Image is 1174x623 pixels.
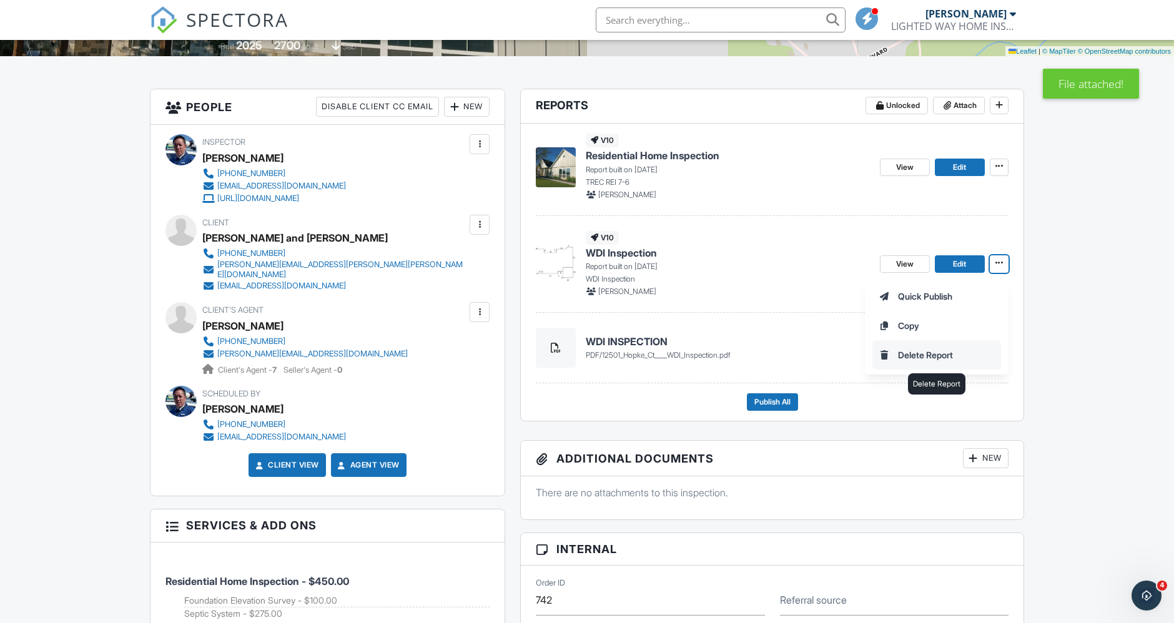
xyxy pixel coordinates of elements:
[165,575,349,587] span: Residential Home Inspection - $450.00
[217,281,346,291] div: [EMAIL_ADDRESS][DOMAIN_NAME]
[202,389,260,398] span: Scheduled By
[150,17,289,43] a: SPECTORA
[150,89,505,125] h3: People
[202,192,346,205] a: [URL][DOMAIN_NAME]
[202,149,284,167] div: [PERSON_NAME]
[1078,47,1171,55] a: © OpenStreetMap contributors
[217,260,466,280] div: [PERSON_NAME][EMAIL_ADDRESS][PERSON_NAME][PERSON_NAME][DOMAIN_NAME]
[202,137,245,147] span: Inspector
[1038,47,1040,55] span: |
[275,39,301,52] div: 2700
[536,577,565,588] label: Order ID
[925,7,1007,20] div: [PERSON_NAME]
[444,97,490,117] div: New
[218,365,279,375] span: Client's Agent -
[1157,581,1167,591] span: 4
[596,7,846,32] input: Search everything...
[217,349,408,359] div: [PERSON_NAME][EMAIL_ADDRESS][DOMAIN_NAME]
[202,167,346,180] a: [PHONE_NUMBER]
[202,305,264,315] span: Client's Agent
[184,594,490,607] li: Add on: Foundation Elevation Survey
[217,181,346,191] div: [EMAIL_ADDRESS][DOMAIN_NAME]
[150,6,177,34] img: The Best Home Inspection Software - Spectora
[303,42,320,51] span: sq. ft.
[521,441,1024,476] h3: Additional Documents
[272,365,277,375] strong: 7
[253,459,319,471] a: Client View
[217,169,285,179] div: [PHONE_NUMBER]
[202,316,284,335] a: [PERSON_NAME]
[217,432,346,442] div: [EMAIL_ADDRESS][DOMAIN_NAME]
[202,400,284,418] div: [PERSON_NAME]
[202,418,346,431] a: [PHONE_NUMBER]
[217,248,285,258] div: [PHONE_NUMBER]
[202,431,346,443] a: [EMAIL_ADDRESS][DOMAIN_NAME]
[521,533,1024,566] h3: Internal
[202,247,466,260] a: [PHONE_NUMBER]
[221,42,235,51] span: Built
[186,6,289,32] span: SPECTORA
[963,448,1009,468] div: New
[184,607,490,620] li: Add on: Septic System
[237,39,263,52] div: 2025
[1043,69,1139,99] div: File attached!
[202,218,229,227] span: Client
[217,419,285,429] div: [PHONE_NUMBER]
[202,180,346,192] a: [EMAIL_ADDRESS][DOMAIN_NAME]
[217,194,299,204] div: [URL][DOMAIN_NAME]
[217,336,285,346] div: [PHONE_NUMBER]
[1132,581,1162,611] iframe: Intercom live chat
[891,20,1016,32] div: LIGHTED WAY HOME INSPECTIONS LLC
[316,97,439,117] div: Disable Client CC Email
[202,348,408,360] a: [PERSON_NAME][EMAIL_ADDRESS][DOMAIN_NAME]
[150,509,505,542] h3: Services & Add ons
[202,228,388,247] div: [PERSON_NAME] and [PERSON_NAME]
[202,260,466,280] a: [PERSON_NAME][EMAIL_ADDRESS][PERSON_NAME][PERSON_NAME][DOMAIN_NAME]
[202,335,408,348] a: [PHONE_NUMBER]
[202,280,466,292] a: [EMAIL_ADDRESS][DOMAIN_NAME]
[1042,47,1076,55] a: © MapTiler
[780,593,847,607] label: Referral source
[1009,47,1037,55] a: Leaflet
[335,459,400,471] a: Agent View
[343,42,357,51] span: slab
[284,365,342,375] span: Seller's Agent -
[536,486,1009,499] p: There are no attachments to this inspection.
[337,365,342,375] strong: 0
